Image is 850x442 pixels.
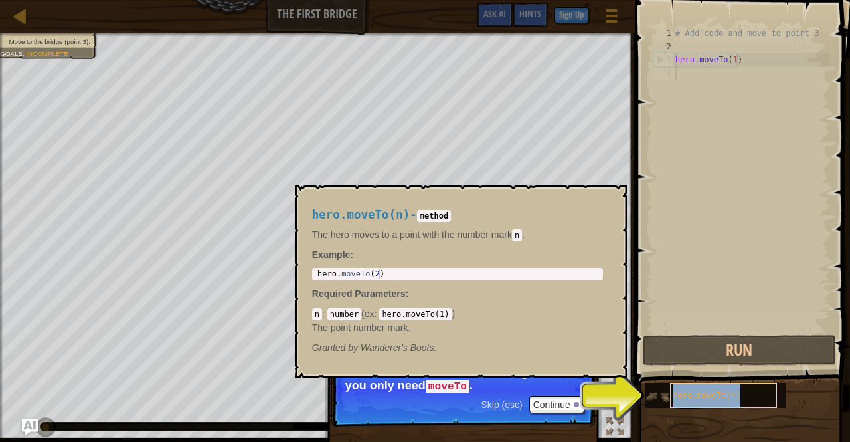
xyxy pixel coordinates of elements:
span: Granted by [312,342,361,353]
div: ( ) [312,307,603,334]
span: hero.moveTo(n) [312,208,410,221]
span: : [375,308,380,319]
span: : [406,288,409,299]
p: The hero moves to a point with the number mark . [312,228,603,241]
code: number [327,308,361,320]
span: ex [365,308,375,319]
span: Example [312,249,351,260]
code: n [512,229,522,241]
span: Required Parameters [312,288,406,299]
code: method [417,210,451,222]
strong: : [312,249,353,260]
code: hero.moveTo(1) [379,308,452,320]
code: n [312,308,322,320]
span: : [322,308,327,319]
h4: - [312,209,603,221]
p: The point number mark. [312,321,603,334]
em: Wanderer's Boots. [312,342,437,353]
